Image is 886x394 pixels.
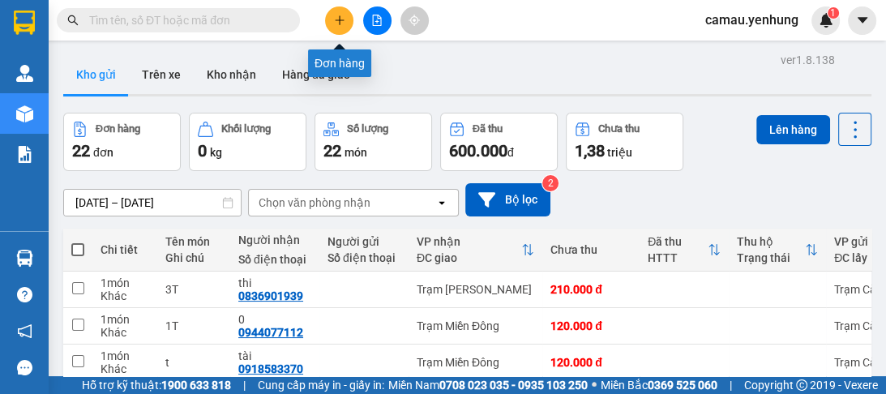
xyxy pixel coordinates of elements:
[756,115,830,144] button: Lên hàng
[63,55,129,94] button: Kho gửi
[161,379,231,392] strong: 1900 633 818
[315,113,432,171] button: Số lượng22món
[550,283,631,296] div: 210.000 đ
[129,55,194,94] button: Trên xe
[371,15,383,26] span: file-add
[550,319,631,332] div: 120.000 đ
[101,243,149,256] div: Chi tiết
[238,349,311,362] div: tài
[189,113,306,171] button: Khối lượng0kg
[198,141,207,161] span: 0
[640,229,729,272] th: Toggle SortBy
[729,229,826,272] th: Toggle SortBy
[830,7,836,19] span: 1
[238,289,303,302] div: 0836901939
[243,376,246,394] span: |
[165,283,222,296] div: 3T
[82,376,231,394] span: Hỗ trợ kỹ thuật:
[101,276,149,289] div: 1 món
[819,13,833,28] img: icon-new-feature
[17,323,32,339] span: notification
[607,146,632,159] span: triệu
[550,356,631,369] div: 120.000 đ
[210,146,222,159] span: kg
[238,326,303,339] div: 0944077112
[17,360,32,375] span: message
[566,113,683,171] button: Chưa thu1,38 triệu
[550,243,631,256] div: Chưa thu
[72,141,90,161] span: 22
[388,376,588,394] span: Miền Nam
[417,319,534,332] div: Trạm Miền Đông
[101,349,149,362] div: 1 món
[323,141,341,161] span: 22
[238,253,311,266] div: Số điện thoại
[16,250,33,267] img: warehouse-icon
[269,55,363,94] button: Hàng đã giao
[89,11,280,29] input: Tìm tên, số ĐT hoặc mã đơn
[165,251,222,264] div: Ghi chú
[101,313,149,326] div: 1 món
[449,141,507,161] span: 600.000
[334,15,345,26] span: plus
[855,13,870,28] span: caret-down
[345,146,367,159] span: món
[417,235,521,248] div: VP nhận
[692,10,811,30] span: camau.yenhung
[14,11,35,35] img: logo-vxr
[730,376,732,394] span: |
[417,251,521,264] div: ĐC giao
[96,123,140,135] div: Đơn hàng
[221,123,271,135] div: Khối lượng
[473,123,503,135] div: Đã thu
[165,356,222,369] div: t
[16,146,33,163] img: solution-icon
[258,376,384,394] span: Cung cấp máy in - giấy in:
[16,65,33,82] img: warehouse-icon
[648,235,708,248] div: Đã thu
[327,251,400,264] div: Số điện thoại
[737,235,805,248] div: Thu hộ
[325,6,353,35] button: plus
[259,195,370,211] div: Chọn văn phòng nhận
[439,379,588,392] strong: 0708 023 035 - 0935 103 250
[347,123,388,135] div: Số lượng
[63,113,181,171] button: Đơn hàng22đơn
[417,356,534,369] div: Trạm Miền Đông
[409,229,542,272] th: Toggle SortBy
[440,113,558,171] button: Đã thu600.000đ
[101,289,149,302] div: Khác
[64,190,241,216] input: Select a date range.
[507,146,514,159] span: đ
[238,233,311,246] div: Người nhận
[363,6,392,35] button: file-add
[238,313,311,326] div: 0
[194,55,269,94] button: Kho nhận
[737,251,805,264] div: Trạng thái
[796,379,807,391] span: copyright
[575,141,605,161] span: 1,38
[165,319,222,332] div: 1T
[417,283,534,296] div: Trạm [PERSON_NAME]
[165,235,222,248] div: Tên món
[601,376,717,394] span: Miền Bắc
[101,362,149,375] div: Khác
[238,276,311,289] div: thi
[67,15,79,26] span: search
[409,15,420,26] span: aim
[238,362,303,375] div: 0918583370
[93,146,113,159] span: đơn
[848,6,876,35] button: caret-down
[781,51,835,69] div: ver 1.8.138
[16,105,33,122] img: warehouse-icon
[400,6,429,35] button: aim
[592,382,597,388] span: ⚪️
[465,183,550,216] button: Bộ lọc
[327,235,400,248] div: Người gửi
[101,326,149,339] div: Khác
[435,196,448,209] svg: open
[542,175,559,191] sup: 2
[648,251,708,264] div: HTTT
[648,379,717,392] strong: 0369 525 060
[17,287,32,302] span: question-circle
